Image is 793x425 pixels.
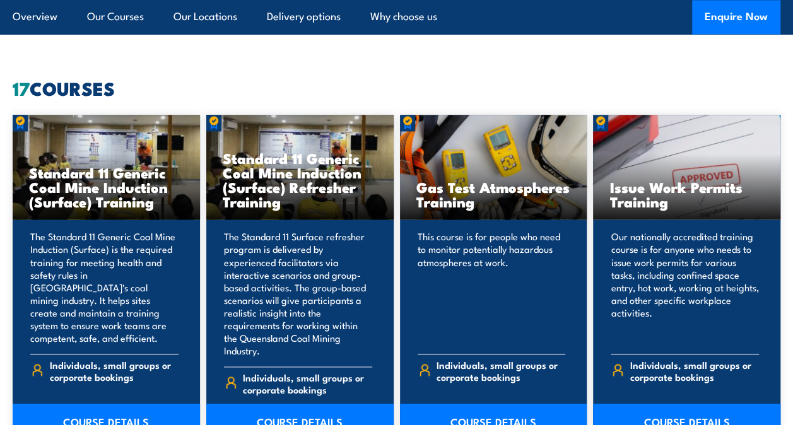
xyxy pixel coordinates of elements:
[29,165,184,209] h3: Standard 11 Generic Coal Mine Induction (Surface) Training
[437,358,565,382] span: Individuals, small groups or corporate bookings
[416,180,571,209] h3: Gas Test Atmospheres Training
[609,180,764,209] h3: Issue Work Permits Training
[13,74,30,102] strong: 17
[30,230,179,344] p: The Standard 11 Generic Coal Mine Induction (Surface) is the required training for meeting health...
[611,230,759,344] p: Our nationally accredited training course is for anyone who needs to issue work permits for vario...
[630,358,759,382] span: Individuals, small groups or corporate bookings
[50,358,179,382] span: Individuals, small groups or corporate bookings
[224,230,372,356] p: The Standard 11 Surface refresher program is delivered by experienced facilitators via interactiv...
[223,151,377,209] h3: Standard 11 Generic Coal Mine Induction (Surface) Refresher Training
[418,230,566,344] p: This course is for people who need to monitor potentially hazardous atmospheres at work.
[13,79,780,96] h2: COURSES
[243,371,372,395] span: Individuals, small groups or corporate bookings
